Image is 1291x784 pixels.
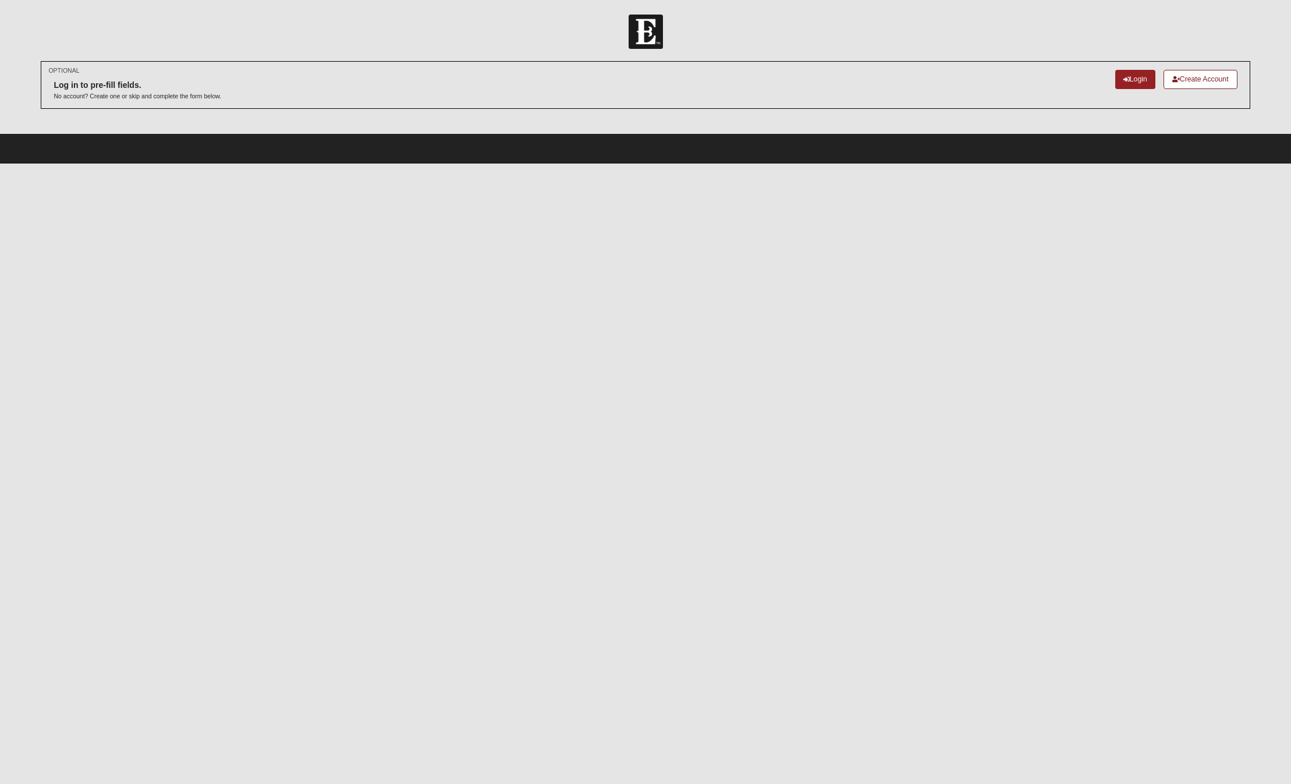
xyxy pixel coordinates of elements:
[1164,70,1237,89] a: Create Account
[629,15,663,49] img: Church of Eleven22 Logo
[54,92,221,101] p: No account? Create one or skip and complete the form below.
[1115,70,1155,89] a: Login
[54,80,221,90] h6: Log in to pre-fill fields.
[48,66,79,75] small: OPTIONAL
